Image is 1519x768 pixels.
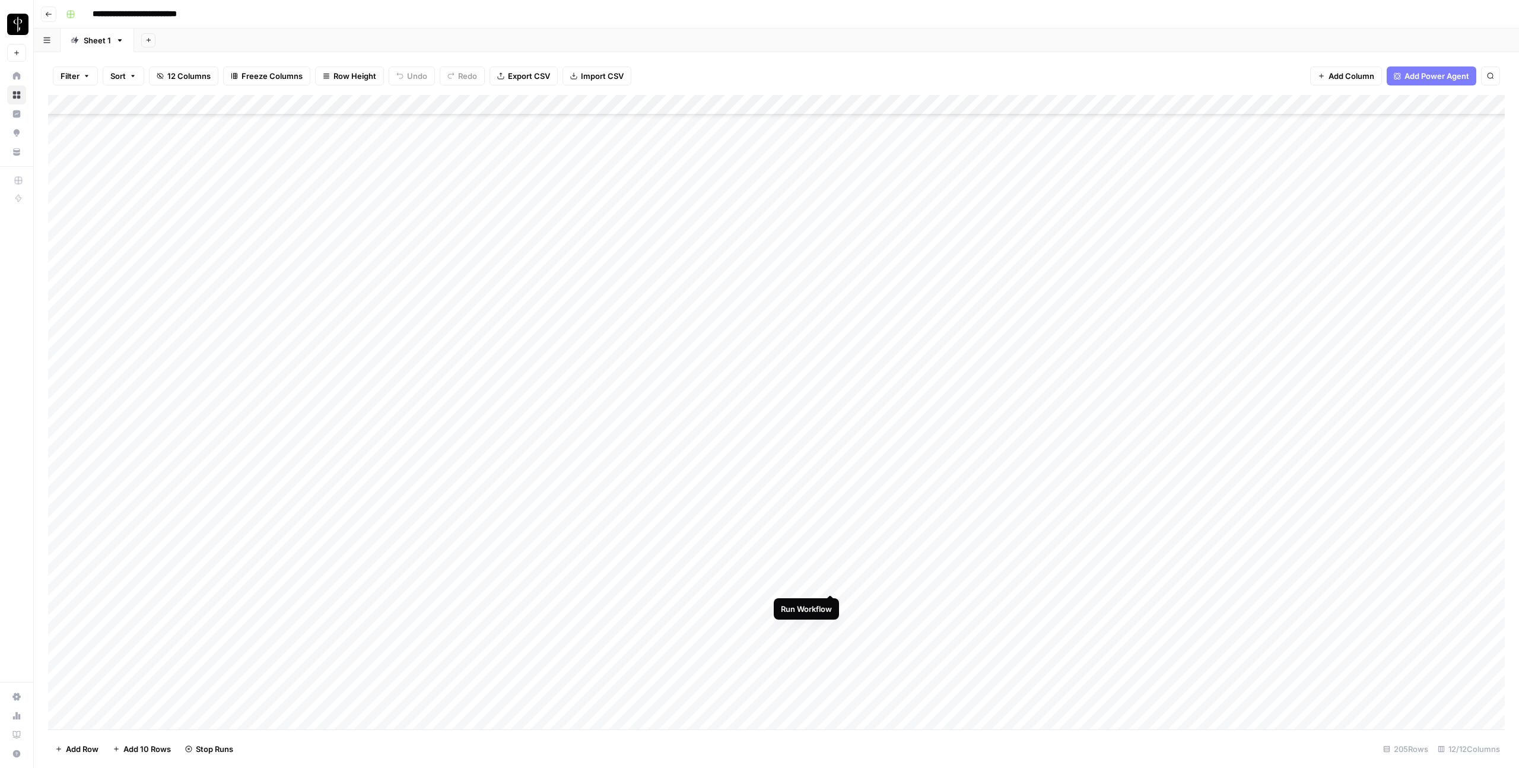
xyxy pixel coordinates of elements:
div: 12/12 Columns [1433,740,1505,759]
a: Opportunities [7,123,26,142]
span: Undo [407,70,427,82]
span: Add Row [66,743,98,755]
button: Freeze Columns [223,66,310,85]
span: Stop Runs [196,743,233,755]
span: Add Column [1329,70,1374,82]
a: Your Data [7,142,26,161]
button: Workspace: LP Production Workloads [7,9,26,39]
button: Import CSV [563,66,631,85]
span: Import CSV [581,70,624,82]
button: 12 Columns [149,66,218,85]
button: Help + Support [7,744,26,763]
button: Row Height [315,66,384,85]
a: Sheet 1 [61,28,134,52]
button: Add Row [48,740,106,759]
button: Add Power Agent [1387,66,1476,85]
span: Export CSV [508,70,550,82]
button: Add Column [1310,66,1382,85]
span: Row Height [333,70,376,82]
span: Redo [458,70,477,82]
button: Redo [440,66,485,85]
a: Browse [7,85,26,104]
span: Freeze Columns [241,70,303,82]
a: Insights [7,104,26,123]
a: Learning Hub [7,725,26,744]
button: Add 10 Rows [106,740,178,759]
button: Undo [389,66,435,85]
div: Run Workflow [781,603,832,615]
span: Add 10 Rows [123,743,171,755]
button: Export CSV [490,66,558,85]
span: Sort [110,70,126,82]
span: Add Power Agent [1404,70,1469,82]
span: Filter [61,70,80,82]
button: Sort [103,66,144,85]
button: Filter [53,66,98,85]
a: Home [7,66,26,85]
div: 205 Rows [1378,740,1433,759]
img: LP Production Workloads Logo [7,14,28,35]
a: Usage [7,706,26,725]
span: 12 Columns [167,70,211,82]
div: Sheet 1 [84,34,111,46]
a: Settings [7,687,26,706]
button: Stop Runs [178,740,240,759]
